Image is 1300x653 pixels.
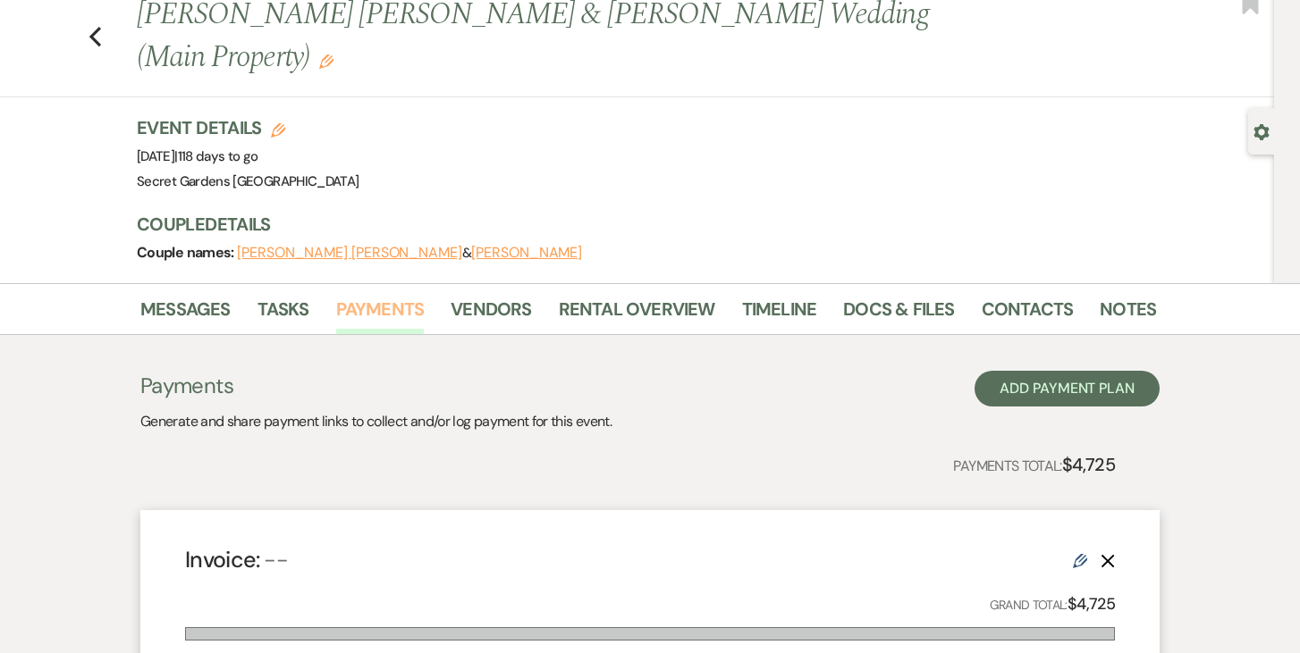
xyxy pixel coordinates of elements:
a: Tasks [257,295,309,334]
p: Grand Total: [990,591,1116,617]
a: Docs & Files [843,295,954,334]
a: Payments [336,295,425,334]
h3: Event Details [137,115,359,140]
a: Timeline [742,295,817,334]
span: & [237,244,582,262]
span: -- [264,545,288,574]
span: [DATE] [137,147,258,165]
span: Couple names: [137,243,237,262]
button: Edit [319,53,333,69]
strong: $4,725 [1068,593,1115,615]
h4: Invoice: [185,544,288,575]
span: Secret Gardens [GEOGRAPHIC_DATA] [137,172,359,190]
button: [PERSON_NAME] [471,246,582,260]
a: Contacts [982,295,1074,334]
span: | [174,147,257,165]
h3: Couple Details [137,212,1138,237]
p: Payments Total: [953,450,1115,479]
a: Notes [1100,295,1156,334]
a: Vendors [451,295,531,334]
a: Messages [140,295,231,334]
button: Add Payment Plan [975,371,1160,406]
p: Generate and share payment links to collect and/or log payment for this event. [140,410,612,433]
button: [PERSON_NAME] [PERSON_NAME] [237,246,462,260]
a: Rental Overview [559,295,715,334]
strong: $4,725 [1062,453,1115,476]
span: 118 days to go [178,147,258,165]
button: Open lead details [1254,122,1270,139]
h3: Payments [140,371,612,401]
